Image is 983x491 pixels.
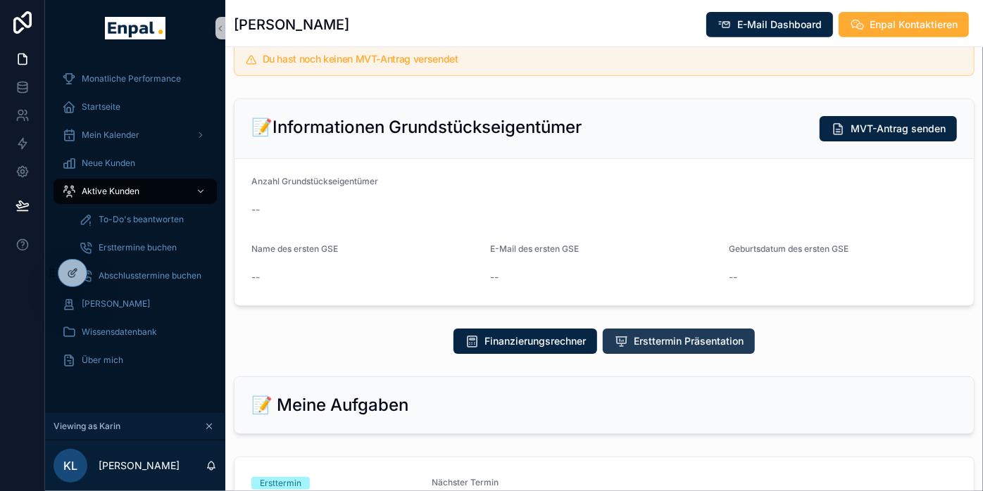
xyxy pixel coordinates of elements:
span: Aktive Kunden [82,186,139,197]
a: Neue Kunden [54,151,217,176]
span: -- [490,270,499,284]
span: Nächster Termin [432,477,596,488]
span: Mein Kalender [82,129,139,141]
span: Finanzierungsrechner [484,334,586,348]
button: Enpal Kontaktieren [839,12,969,37]
span: Abschlusstermine buchen [99,270,201,281]
a: [PERSON_NAME] [54,291,217,317]
span: Enpal Kontaktieren [870,18,958,32]
h2: 📝 Meine Aufgaben [251,394,408,416]
p: [PERSON_NAME] [99,459,180,473]
a: Wissensdatenbank [54,319,217,345]
span: Anzahl Grundstückseigentümer [251,176,378,186]
span: Startseite [82,101,120,113]
span: Monatliche Performance [82,73,181,84]
h1: [PERSON_NAME] [234,15,349,34]
span: Ersttermine buchen [99,242,177,253]
a: Abschlusstermine buchen [70,263,217,288]
span: -- [251,270,260,284]
span: To-Do's beantworten [99,214,184,225]
button: MVT-Antrag senden [820,116,957,141]
button: E-Mail Dashboard [706,12,833,37]
img: App logo [105,17,165,39]
a: Startseite [54,94,217,120]
a: Monatliche Performance [54,66,217,91]
span: KL [63,457,77,474]
span: Viewing as Karin [54,421,120,432]
div: Ersttermin [260,477,301,490]
span: Über mich [82,355,123,366]
span: Name des ersten GSE [251,243,338,254]
span: Geburtsdatum des ersten GSE [730,243,849,254]
a: Mein Kalender [54,122,217,148]
button: Finanzierungsrechner [453,329,597,354]
h2: 📝Informationen Grundstückseigentümer [251,116,582,139]
span: -- [251,203,260,217]
a: Ersttermine buchen [70,235,217,260]
span: Ersttermin Präsentation [634,334,744,348]
a: Über mich [54,347,217,373]
span: Neue Kunden [82,158,135,169]
div: scrollable content [45,56,225,391]
span: MVT-Antrag senden [851,122,946,136]
a: To-Do's beantworten [70,207,217,232]
button: Ersttermin Präsentation [603,329,755,354]
h5: Du hast noch keinen MVT-Antrag versendet [263,54,963,64]
span: [PERSON_NAME] [82,298,150,310]
span: E-Mail Dashboard [737,18,822,32]
span: Wissensdatenbank [82,326,157,338]
a: Aktive Kunden [54,179,217,204]
span: E-Mail des ersten GSE [490,243,579,254]
span: -- [730,270,738,284]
